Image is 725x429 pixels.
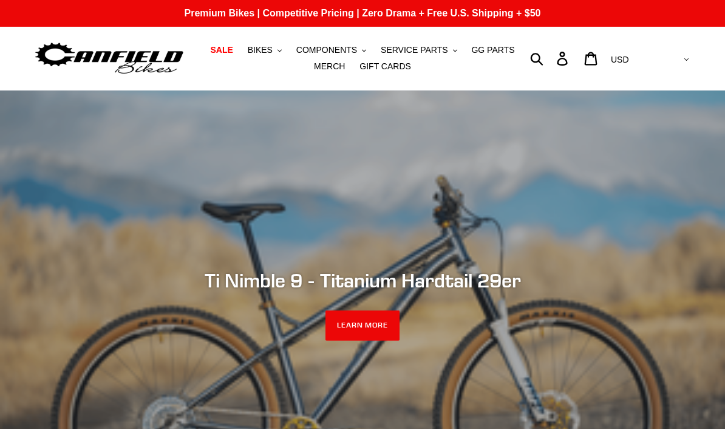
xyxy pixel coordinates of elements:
[353,58,417,75] a: GIFT CARDS
[471,45,514,55] span: GG PARTS
[308,58,351,75] a: MERCH
[359,61,411,72] span: GIFT CARDS
[33,39,185,78] img: Canfield Bikes
[204,42,239,58] a: SALE
[375,42,463,58] button: SERVICE PARTS
[314,61,345,72] span: MERCH
[465,42,520,58] a: GG PARTS
[296,45,357,55] span: COMPONENTS
[242,42,288,58] button: BIKES
[210,45,233,55] span: SALE
[325,311,400,341] a: LEARN MORE
[33,269,692,292] h2: Ti Nimble 9 - Titanium Hardtail 29er
[248,45,273,55] span: BIKES
[290,42,372,58] button: COMPONENTS
[381,45,448,55] span: SERVICE PARTS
